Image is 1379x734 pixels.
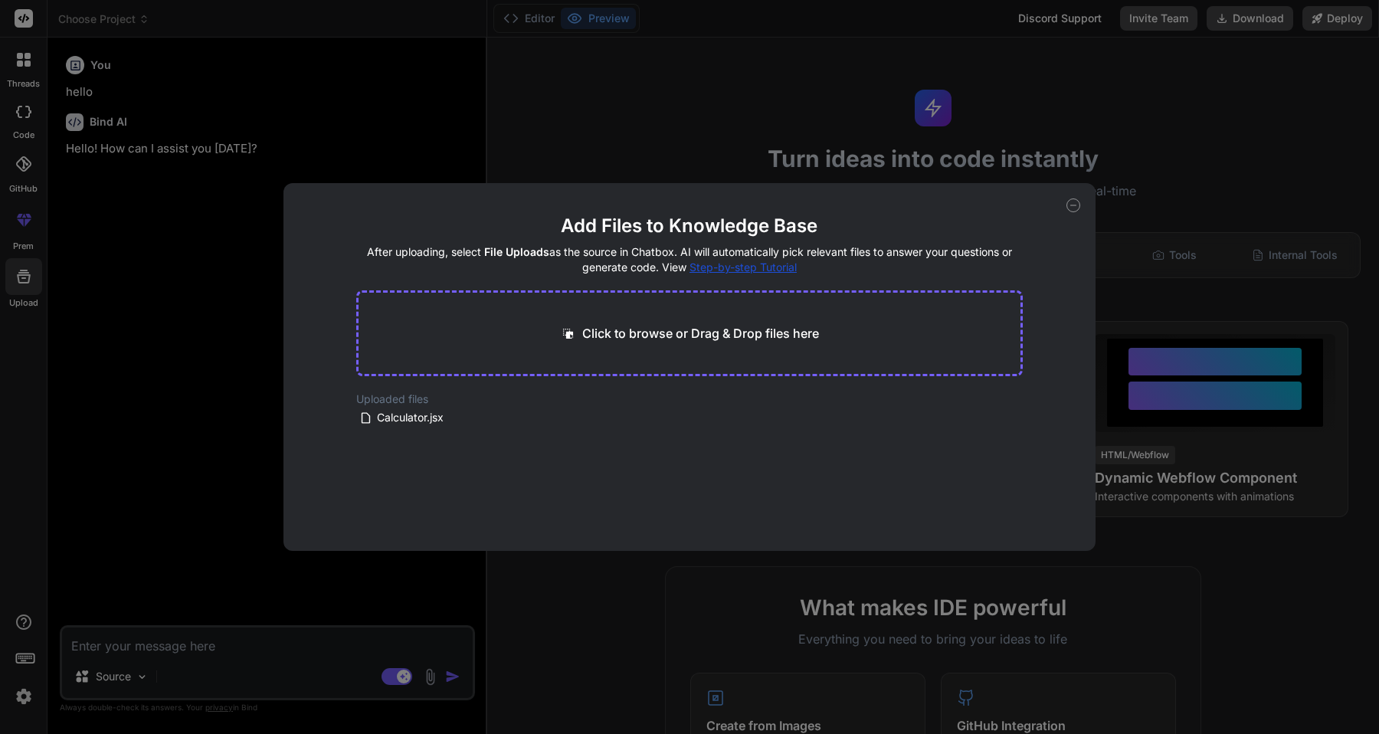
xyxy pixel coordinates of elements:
[356,214,1024,238] h2: Add Files to Knowledge Base
[689,261,797,274] span: Step-by-step Tutorial
[356,392,1024,407] h2: Uploaded files
[375,408,445,427] span: Calculator.jsx
[582,324,819,342] p: Click to browse or Drag & Drop files here
[484,245,549,258] span: File Uploads
[356,244,1024,275] h4: After uploading, select as the source in Chatbox. AI will automatically pick relevant files to an...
